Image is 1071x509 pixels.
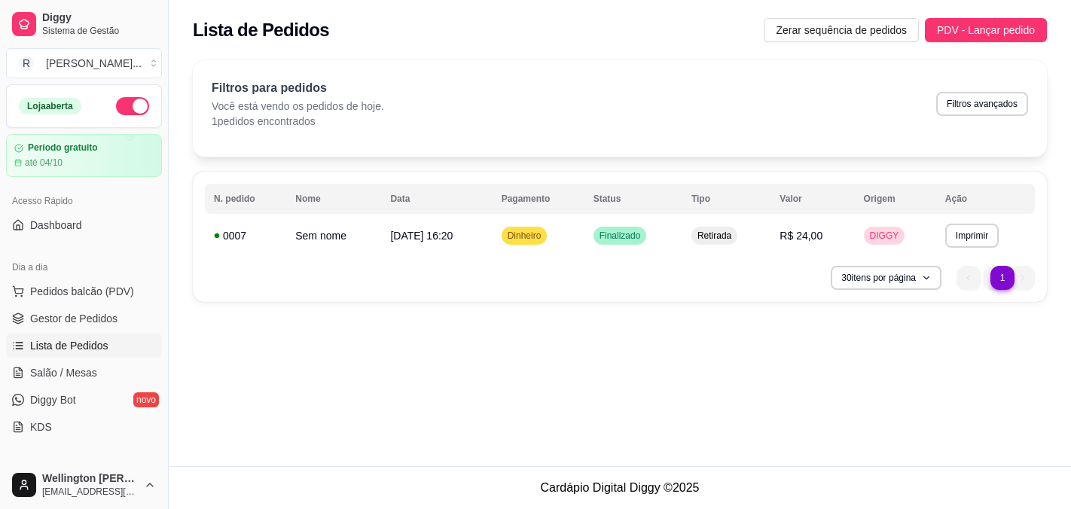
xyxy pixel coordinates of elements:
span: Retirada [694,230,734,242]
a: Lista de Pedidos [6,334,162,358]
a: DiggySistema de Gestão [6,6,162,42]
span: KDS [30,419,52,434]
div: [PERSON_NAME] ... [46,56,142,71]
button: 30itens por página [831,266,941,290]
span: Finalizado [597,230,644,242]
span: Dinheiro [505,230,545,242]
article: Período gratuito [28,142,98,154]
button: Alterar Status [116,97,149,115]
a: KDS [6,415,162,439]
th: Valor [770,184,854,214]
th: Tipo [682,184,770,214]
th: Pagamento [493,184,584,214]
button: Zerar sequência de pedidos [764,18,919,42]
button: Imprimir [945,224,999,248]
div: Catálogo [6,457,162,481]
span: Pedidos balcão (PDV) [30,284,134,299]
div: 0007 [214,228,277,243]
th: Nome [286,184,381,214]
li: pagination item 1 active [984,266,1008,290]
span: Diggy [42,11,156,25]
h2: Lista de Pedidos [193,18,329,42]
span: R$ 24,00 [780,230,822,242]
div: Loja aberta [19,98,81,114]
button: Select a team [6,48,162,78]
span: Gestor de Pedidos [30,311,117,326]
span: Lista de Pedidos [30,338,108,353]
button: PDV - Lançar pedido [925,18,1047,42]
th: Data [381,184,492,214]
p: Filtros para pedidos [212,79,384,97]
a: Salão / Mesas [6,361,162,385]
span: Wellington [PERSON_NAME] [42,472,138,486]
a: Dashboard [6,213,162,237]
span: PDV - Lançar pedido [937,22,1035,38]
button: Wellington [PERSON_NAME][EMAIL_ADDRESS][DOMAIN_NAME] [6,467,162,503]
button: Filtros avançados [936,92,1028,116]
th: Status [584,184,682,214]
a: Período gratuitoaté 04/10 [6,134,162,177]
span: DIGGY [867,230,902,242]
div: Dia a dia [6,255,162,279]
a: Diggy Botnovo [6,388,162,412]
td: Sem nome [286,218,381,254]
button: Pedidos balcão (PDV) [6,279,162,303]
article: até 04/10 [25,157,63,169]
span: Salão / Mesas [30,365,97,380]
a: Gestor de Pedidos [6,306,162,331]
span: R [19,56,34,71]
span: Zerar sequência de pedidos [776,22,907,38]
span: Sistema de Gestão [42,25,156,37]
th: N. pedido [205,184,286,214]
div: Acesso Rápido [6,189,162,213]
footer: Cardápio Digital Diggy © 2025 [169,466,1071,509]
span: [EMAIL_ADDRESS][DOMAIN_NAME] [42,486,138,498]
p: 1 pedidos encontrados [212,114,384,129]
th: Ação [936,184,1035,214]
span: Diggy Bot [30,392,76,407]
th: Origem [855,184,936,214]
span: Dashboard [30,218,82,233]
nav: pagination navigation [949,258,1042,297]
span: [DATE] 16:20 [390,230,453,242]
p: Você está vendo os pedidos de hoje. [212,99,384,114]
